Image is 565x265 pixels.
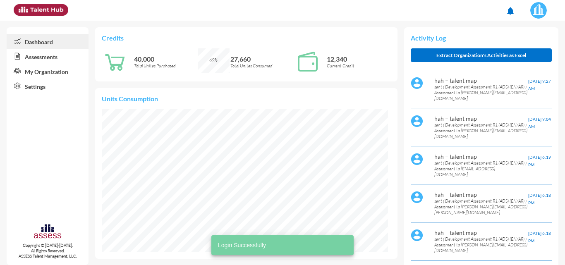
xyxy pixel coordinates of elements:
[411,77,423,89] img: default%20profile%20image.svg
[434,77,528,84] p: hah – talent map
[327,55,391,63] p: 12,340
[230,63,294,69] p: Total Unites Consumed
[102,95,390,103] p: Units Consumption
[434,115,528,122] p: hah – talent map
[528,231,551,243] span: [DATE] 6:18 PM
[411,229,423,241] img: default%20profile%20image.svg
[33,223,62,241] img: assesscompany-logo.png
[7,79,89,93] a: Settings
[7,243,89,259] p: Copyright © [DATE]-[DATE]. All Rights Reserved. ASSESS Talent Management, LLC.
[7,49,89,64] a: Assessments
[528,155,551,167] span: [DATE] 6:19 PM
[528,117,551,129] span: [DATE] 9:04 AM
[327,63,391,69] p: Current Credit
[230,55,294,63] p: 27,660
[434,122,528,139] p: sent ( Development Assessment R1 (ADS) (EN/AR) ) Assessment to [PERSON_NAME][EMAIL_ADDRESS][DOMAI...
[411,153,423,165] img: default%20profile%20image.svg
[434,236,528,253] p: sent ( Development Assessment R1 (ADS) (EN/AR) ) Assessment to [PERSON_NAME][EMAIL_ADDRESS][DOMAI...
[134,55,198,63] p: 40,000
[7,64,89,79] a: My Organization
[411,48,552,62] button: Extract Organization's Activities as Excel
[528,79,551,91] span: [DATE] 9:27 AM
[434,153,528,160] p: hah – talent map
[528,193,551,205] span: [DATE] 6:18 PM
[434,229,528,236] p: hah – talent map
[209,57,218,63] span: 69%
[434,84,528,101] p: sent ( Development Assessment R1 (ADS) (EN/AR) ) Assessment to [PERSON_NAME][EMAIL_ADDRESS][DOMAI...
[411,191,423,203] img: default%20profile%20image.svg
[411,115,423,127] img: default%20profile%20image.svg
[411,34,552,42] p: Activity Log
[7,34,89,49] a: Dashboard
[505,6,515,16] mat-icon: notifications
[102,34,390,42] p: Credits
[434,191,528,198] p: hah – talent map
[434,160,528,177] p: sent ( Development Assessment R1 (ADS) (EN/AR) ) Assessment to [EMAIL_ADDRESS][DOMAIN_NAME]
[434,198,528,215] p: sent ( Development Assessment R1 (ADS) (EN/AR) ) Assessment to [PERSON_NAME][EMAIL_ADDRESS][PERSO...
[134,63,198,69] p: Total Unites Purchased
[218,241,266,249] span: Login Successfully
